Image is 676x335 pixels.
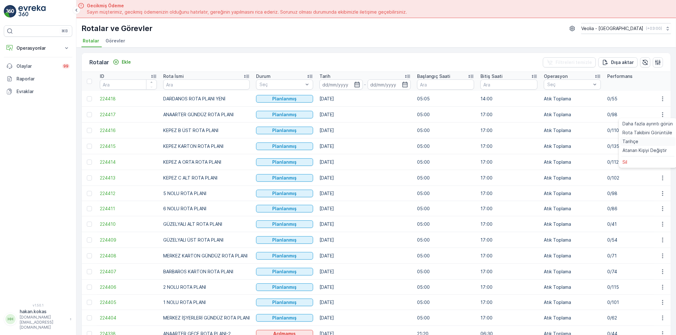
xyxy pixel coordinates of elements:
p: Atık Toplama [544,175,601,181]
p: Performans [607,73,633,79]
td: [DATE] [316,154,414,170]
p: BARBAROS KARTON ROTA PLANI [163,269,250,275]
p: Seç [260,81,303,88]
div: Toggle Row Selected [87,160,92,165]
p: Planlanmış [273,253,297,259]
td: [DATE] [316,232,414,248]
p: Planlanmış [273,159,297,165]
button: Planlanmış [256,174,313,182]
p: 14:00 [480,96,538,102]
span: Sil [623,159,628,165]
p: Tarih [319,73,330,79]
p: Planlanmış [273,284,297,290]
a: Raporlar [4,73,72,85]
a: Olaylar99 [4,60,72,73]
p: DARDANOS ROTA PLANI YENİ [163,96,250,102]
p: 17:00 [480,237,538,243]
span: 224416 [100,127,157,134]
p: 05:00 [417,284,474,290]
p: Rota İsmi [163,73,184,79]
td: [DATE] [316,138,414,154]
p: Planlanmış [273,269,297,275]
span: Gecikmiş Ödeme [87,3,407,9]
input: Ara [417,79,474,90]
p: Planlanmış [273,205,297,212]
p: Planlanmış [273,111,297,118]
p: Planlanmış [273,237,297,243]
span: 224408 [100,253,157,259]
p: Atık Toplama [544,315,601,321]
span: Atanan Kişiyi Değiştir [623,147,667,154]
p: KEPEZ C ALT ROTA PLANI [163,175,250,181]
a: 224418 [100,96,157,102]
p: 17:00 [480,159,538,165]
button: Planlanmış [256,283,313,291]
p: 0/62 [607,315,664,321]
p: 17:00 [480,299,538,306]
p: 05:00 [417,205,474,212]
p: Dışa aktar [611,59,634,66]
p: [DOMAIN_NAME][EMAIL_ADDRESS][DOMAIN_NAME] [20,315,67,330]
p: 0/86 [607,205,664,212]
p: 17:00 [480,111,538,118]
p: 05:00 [417,175,474,181]
p: MERKEZ İŞYERLERİ GÜNDÜZ ROTA PLANI [163,315,250,321]
span: 224404 [100,315,157,321]
p: KEPEZ B ÜST ROTA PLANI [163,127,250,134]
div: Toggle Row Selected [87,237,92,243]
p: Atık Toplama [544,96,601,102]
p: ⌘B [61,28,68,34]
p: Planlanmış [273,299,297,306]
a: 224409 [100,237,157,243]
input: Ara [100,79,157,90]
div: Toggle Row Selected [87,112,92,117]
a: 224413 [100,175,157,181]
p: 17:00 [480,205,538,212]
p: 17:00 [480,269,538,275]
p: KEPEZ KARTON ROTA PLANI [163,143,250,149]
button: Planlanmış [256,220,313,228]
p: 05:00 [417,190,474,197]
span: 224417 [100,111,157,118]
p: Atık Toplama [544,111,601,118]
div: Toggle Row Selected [87,222,92,227]
span: 224412 [100,190,157,197]
p: 17:00 [480,175,538,181]
p: 0/41 [607,221,664,227]
p: Atık Toplama [544,269,601,275]
button: Veolia - [GEOGRAPHIC_DATA](+03:00) [581,23,671,34]
button: Planlanmış [256,142,313,150]
p: Planlanmış [273,127,297,134]
p: Atık Toplama [544,284,601,290]
span: Rotalar [83,38,99,44]
td: [DATE] [316,170,414,186]
td: [DATE] [316,186,414,201]
p: Operasyon [544,73,568,79]
p: 0/71 [607,253,664,259]
div: Toggle Row Selected [87,128,92,133]
p: 0/101 [607,299,664,306]
p: Atık Toplama [544,190,601,197]
p: 05:00 [417,159,474,165]
p: Atık Toplama [544,221,601,227]
div: Toggle Row Selected [87,144,92,149]
p: 05:00 [417,237,474,243]
p: 17:00 [480,127,538,134]
p: - [364,81,366,88]
p: Atık Toplama [544,127,601,134]
p: Planlanmış [273,190,297,197]
p: 17:00 [480,315,538,321]
a: Evraklar [4,85,72,98]
td: [DATE] [316,295,414,310]
p: hakan.kokas [20,308,67,315]
p: Operasyonlar [16,45,60,51]
input: dd/mm/yyyy [319,79,363,90]
p: Atık Toplama [544,299,601,306]
a: Daha fazla ayrıntı görün [620,119,676,128]
p: Atık Toplama [544,253,601,259]
td: [DATE] [316,264,414,280]
p: 0/74 [607,269,664,275]
td: [DATE] [316,280,414,295]
p: 05:00 [417,221,474,227]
